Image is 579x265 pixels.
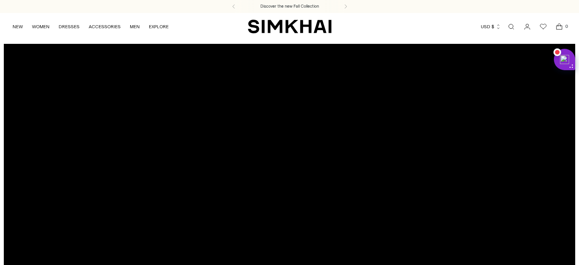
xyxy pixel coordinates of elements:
a: Open search modal [504,19,519,34]
a: Go to the account page [520,19,535,34]
a: Discover the new Fall Collection [260,3,319,10]
span: 0 [563,23,570,30]
a: Wishlist [536,19,551,34]
a: ACCESSORIES [89,18,121,35]
a: SIMKHAI [248,19,332,34]
a: MEN [130,18,140,35]
a: NEW [13,18,23,35]
a: Open cart modal [552,19,567,34]
button: USD $ [481,18,501,35]
a: EXPLORE [149,18,169,35]
a: DRESSES [59,18,80,35]
a: WOMEN [32,18,49,35]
